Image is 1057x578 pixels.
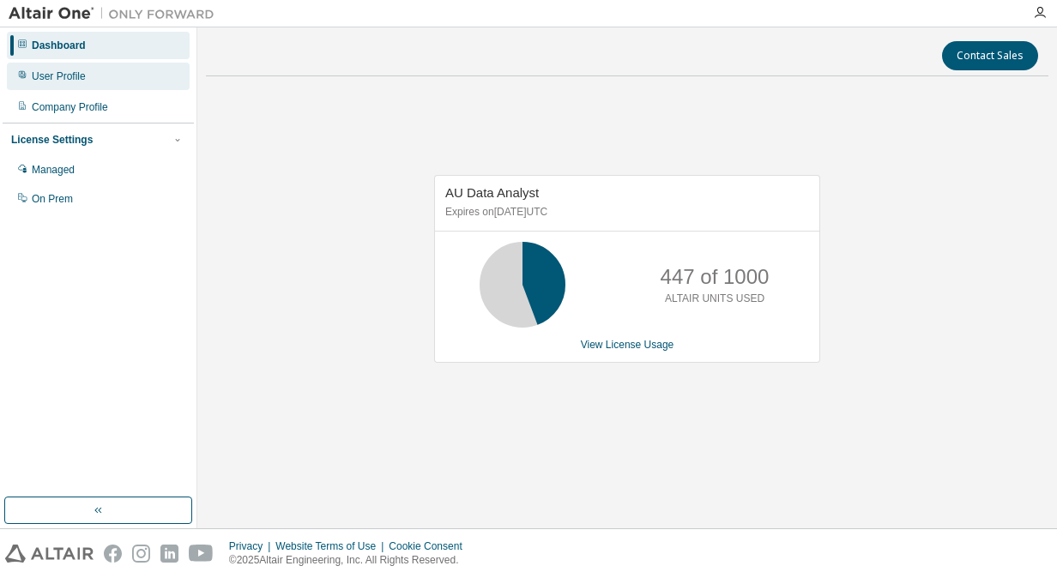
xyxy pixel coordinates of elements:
img: Altair One [9,5,223,22]
div: Cookie Consent [389,539,472,553]
p: 447 of 1000 [661,262,770,292]
div: User Profile [32,69,86,83]
p: © 2025 Altair Engineering, Inc. All Rights Reserved. [229,553,473,568]
div: Website Terms of Use [275,539,389,553]
img: altair_logo.svg [5,545,94,563]
img: youtube.svg [189,545,214,563]
div: On Prem [32,192,73,206]
a: View License Usage [581,339,674,351]
img: instagram.svg [132,545,150,563]
p: Expires on [DATE] UTC [445,205,805,220]
div: License Settings [11,133,93,147]
button: Contact Sales [942,41,1038,70]
p: ALTAIR UNITS USED [665,292,764,306]
span: AU Data Analyst [445,185,539,200]
div: Privacy [229,539,275,553]
img: facebook.svg [104,545,122,563]
div: Company Profile [32,100,108,114]
div: Dashboard [32,39,86,52]
div: Managed [32,163,75,177]
img: linkedin.svg [160,545,178,563]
